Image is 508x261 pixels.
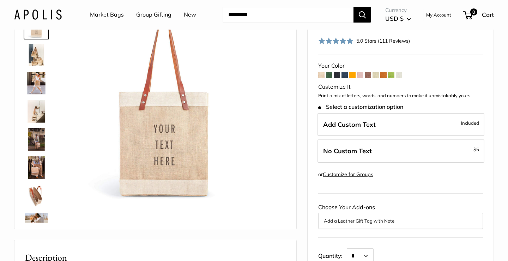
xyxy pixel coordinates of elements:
[318,202,483,229] div: Choose Your Add-ons
[6,234,75,255] iframe: Sign Up via Text for Offers
[323,147,372,155] span: No Custom Text
[25,72,48,94] img: Market Tote in Natural
[184,10,196,20] a: New
[324,217,477,225] button: Add a Leather Gift Tag with Note
[470,8,477,15] span: 0
[25,128,48,151] img: Market Tote in Natural
[24,127,49,152] a: Market Tote in Natural
[24,155,49,180] a: Market Tote in Natural
[471,145,479,154] span: -
[318,170,373,179] div: or
[323,171,373,178] a: Customize for Groups
[24,211,49,237] a: Market Tote in Natural
[24,99,49,124] a: description_Effortless style that elevates every moment
[323,120,376,129] span: Add Custom Text
[318,61,483,71] div: Your Color
[318,82,483,92] div: Customize It
[24,42,49,68] a: description_The Original Market bag in its 4 native styles
[317,139,484,163] label: Leave Blank
[385,15,404,22] span: USD $
[464,9,494,20] a: 0 Cart
[25,213,48,235] img: Market Tote in Natural
[71,15,257,201] img: description_Make it yours with custom printed text.
[353,7,371,23] button: Search
[24,183,49,209] a: description_Water resistant inner liner.
[356,37,410,45] div: 5.0 Stars (111 Reviews)
[461,119,479,127] span: Included
[25,100,48,123] img: description_Effortless style that elevates every moment
[317,113,484,136] label: Add Custom Text
[25,185,48,207] img: description_Water resistant inner liner.
[473,147,479,152] span: $5
[25,156,48,179] img: Market Tote in Natural
[223,7,353,23] input: Search...
[318,36,410,46] div: 5.0 Stars (111 Reviews)
[318,104,403,110] span: Select a customization option
[318,17,458,30] span: Market Tote in Natural
[24,70,49,96] a: Market Tote in Natural
[14,10,62,20] img: Apolis
[90,10,124,20] a: Market Bags
[426,11,451,19] a: My Account
[385,13,411,24] button: USD $
[25,44,48,66] img: description_The Original Market bag in its 4 native styles
[385,5,411,15] span: Currency
[482,11,494,18] span: Cart
[318,92,483,99] p: Print a mix of letters, words, and numbers to make it unmistakably yours.
[136,10,171,20] a: Group Gifting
